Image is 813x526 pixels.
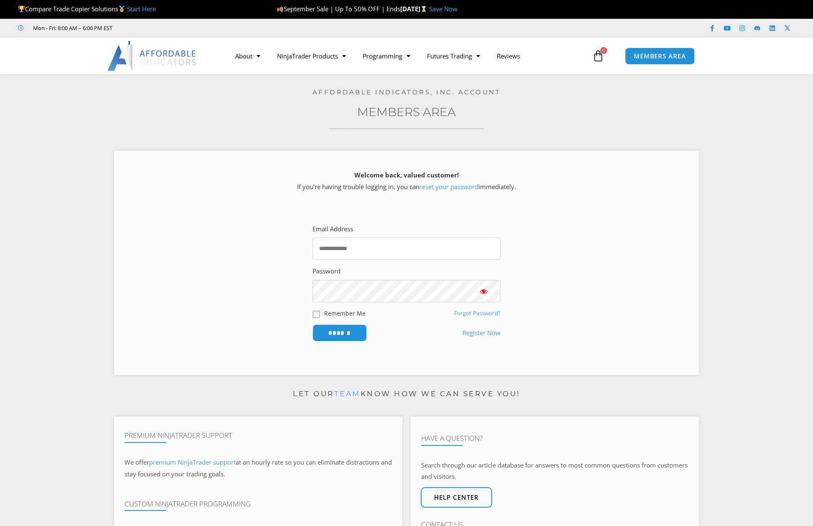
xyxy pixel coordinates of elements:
[124,458,392,478] span: at an hourly rate so you can eliminate distractions and stay focused on your trading goals.
[312,88,501,96] a: Affordable Indicators, Inc. Account
[467,280,501,302] button: Show password
[107,41,197,71] img: LogoAI | Affordable Indicators – NinjaTrader
[634,53,686,59] span: MEMBERS AREA
[18,5,156,13] span: Compare Trade Copier Solutions
[227,46,269,66] a: About
[421,487,492,508] a: Help center
[227,46,590,66] nav: Menu
[31,23,112,33] span: Mon - Fri: 8:00 AM – 6:00 PM EST
[429,5,457,13] a: Save Now
[354,46,419,66] a: Programming
[124,24,249,32] iframe: Customer reviews powered by Trustpilot
[421,434,689,443] h4: Have A Question?
[600,47,607,54] span: 0
[269,46,354,66] a: NinjaTrader Products
[421,6,427,12] img: ⌛
[312,266,340,277] label: Password
[277,6,283,12] img: 🍂
[580,44,617,68] a: 0
[434,494,479,501] span: Help center
[127,5,156,13] a: Start Here
[488,46,528,66] a: Reviews
[18,6,25,12] img: 🏆
[277,5,400,13] span: September Sale | Up To 50% OFF | Ends
[324,309,366,318] label: Remember Me
[124,431,392,440] h4: Premium NinjaTrader Support
[312,223,353,235] label: Email Address
[419,182,478,191] a: reset your password
[334,389,361,398] a: team
[357,105,456,119] a: Members Area
[124,458,149,466] span: We offer
[625,48,695,65] a: MEMBERS AREA
[419,46,488,66] a: Futures Trading
[114,387,699,401] p: Let our know how we can serve you!
[119,6,125,12] img: 🥇
[421,460,689,483] p: Search through our article database for answers to most common questions from customers and visit...
[400,5,429,13] strong: [DATE]
[129,169,684,193] p: If you’re having trouble logging in, you can immediately.
[149,458,236,466] a: premium NinjaTrader support
[462,327,501,339] a: Register Now
[454,309,501,317] a: Forgot Password?
[354,171,459,179] strong: Welcome back, valued customer!
[124,500,392,508] h4: Custom NinjaTrader Programming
